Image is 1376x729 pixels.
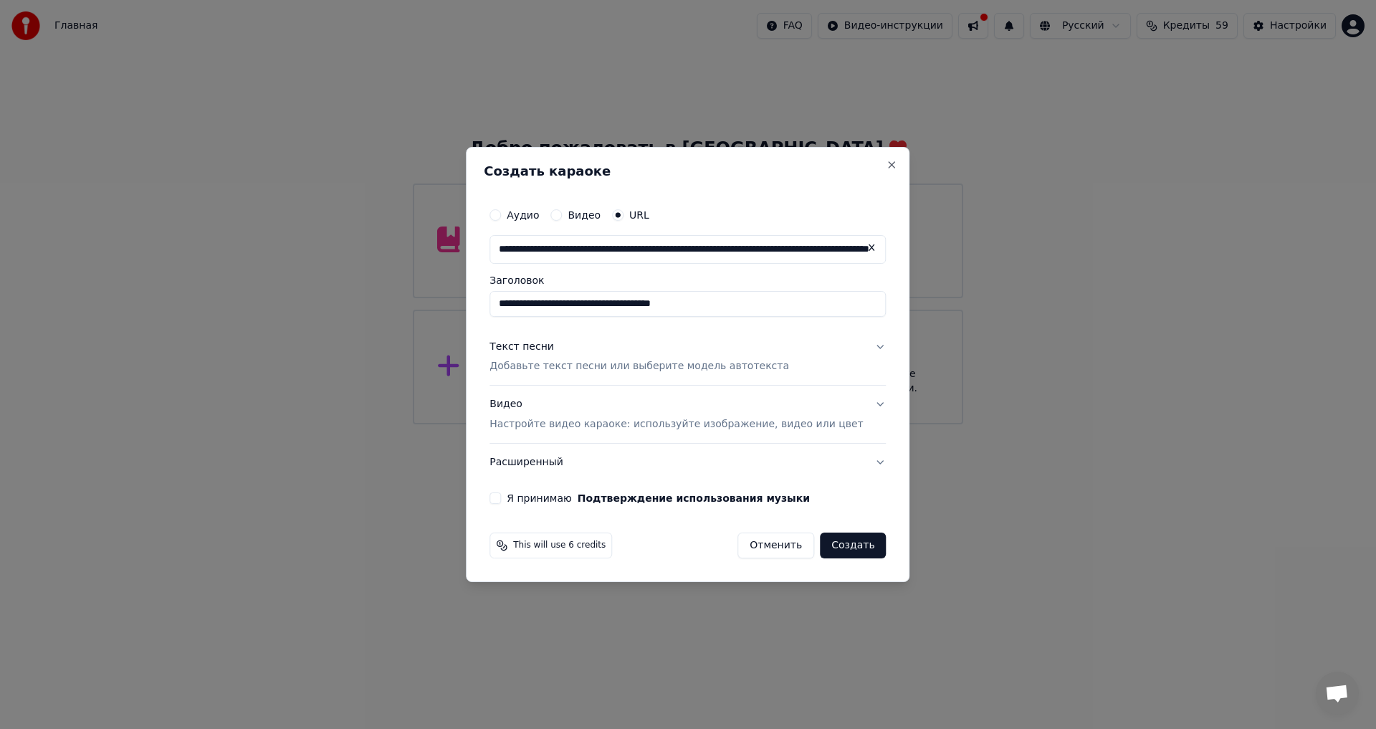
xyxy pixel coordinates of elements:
[489,398,863,432] div: Видео
[489,328,886,386] button: Текст песниДобавьте текст песни или выберите модель автотекста
[513,540,606,551] span: This will use 6 credits
[737,533,814,558] button: Отменить
[489,417,863,432] p: Настройте видео караоке: используйте изображение, видео или цвет
[820,533,886,558] button: Создать
[489,340,554,354] div: Текст песни
[489,360,789,374] p: Добавьте текст песни или выберите модель автотекста
[578,493,810,503] button: Я принимаю
[629,210,649,220] label: URL
[489,444,886,481] button: Расширенный
[489,386,886,444] button: ВидеоНастройте видео караоке: используйте изображение, видео или цвет
[484,165,892,178] h2: Создать караоке
[568,210,601,220] label: Видео
[489,275,886,285] label: Заголовок
[507,210,539,220] label: Аудио
[507,493,810,503] label: Я принимаю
